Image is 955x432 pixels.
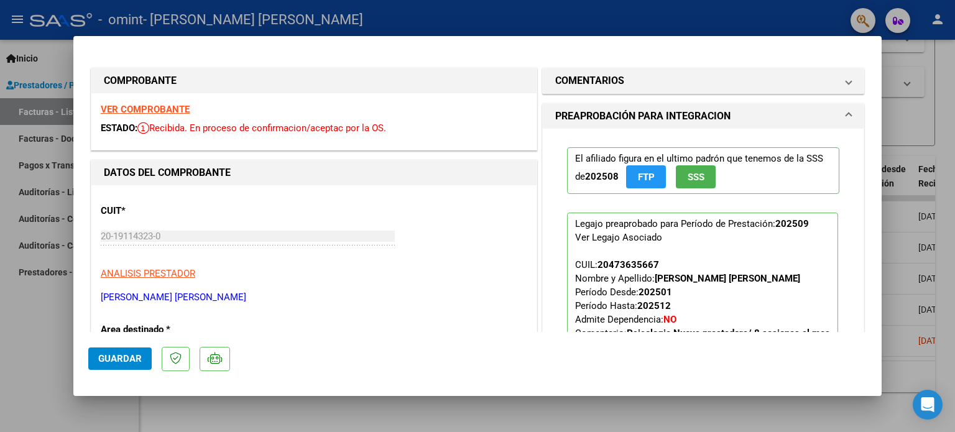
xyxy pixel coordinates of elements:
div: Ver Legajo Asociado [575,231,662,244]
p: CUIT [101,204,229,218]
strong: 202512 [637,300,671,311]
strong: COMPROBANTE [104,75,177,86]
span: Recibida. En proceso de confirmacion/aceptac por la OS. [137,122,386,134]
h1: PREAPROBACIÓN PARA INTEGRACION [555,109,731,124]
button: Guardar [88,347,152,370]
p: [PERSON_NAME] [PERSON_NAME] [101,290,527,305]
span: CUIL: Nombre y Apellido: Período Desde: Período Hasta: Admite Dependencia: [575,259,830,339]
span: Comentario: [575,328,830,339]
span: FTP [638,172,655,183]
div: PREAPROBACIÓN PARA INTEGRACION [543,129,864,407]
div: 20473635667 [597,258,659,272]
button: SSS [676,165,716,188]
strong: NO [663,314,676,325]
p: Area destinado * [101,323,229,337]
span: ESTADO: [101,122,137,134]
h1: COMENTARIOS [555,73,624,88]
strong: Psicologia Nueva prestadora/ 8 sesiones al mes [627,328,830,339]
span: Guardar [98,353,142,364]
strong: DATOS DEL COMPROBANTE [104,167,231,178]
a: VER COMPROBANTE [101,104,190,115]
mat-expansion-panel-header: COMENTARIOS [543,68,864,93]
div: Open Intercom Messenger [913,390,943,420]
strong: [PERSON_NAME] [PERSON_NAME] [655,273,800,284]
span: ANALISIS PRESTADOR [101,268,195,279]
strong: 202508 [585,171,619,182]
span: SSS [688,172,704,183]
p: El afiliado figura en el ultimo padrón que tenemos de la SSS de [567,147,839,194]
strong: 202509 [775,218,809,229]
button: FTP [626,165,666,188]
mat-expansion-panel-header: PREAPROBACIÓN PARA INTEGRACION [543,104,864,129]
strong: 202501 [639,287,672,298]
p: Legajo preaprobado para Período de Prestación: [567,213,838,378]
